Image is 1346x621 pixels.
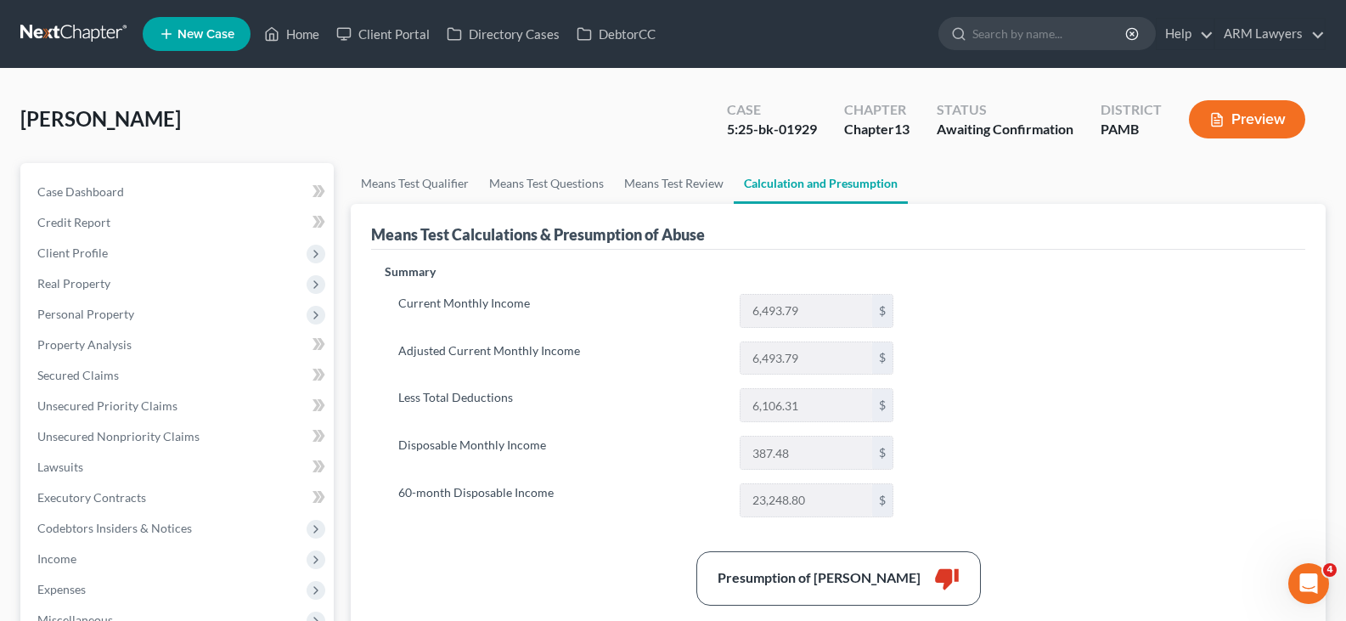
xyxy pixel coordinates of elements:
[872,437,893,469] div: $
[37,337,132,352] span: Property Analysis
[1101,120,1162,139] div: PAMB
[844,120,910,139] div: Chapter
[741,389,872,421] input: 0.00
[1101,100,1162,120] div: District
[385,263,907,280] p: Summary
[37,276,110,291] span: Real Property
[727,100,817,120] div: Case
[328,19,438,49] a: Client Portal
[24,207,334,238] a: Credit Report
[718,568,921,588] div: Presumption of [PERSON_NAME]
[972,18,1128,49] input: Search by name...
[20,106,181,131] span: [PERSON_NAME]
[24,360,334,391] a: Secured Claims
[741,437,872,469] input: 0.00
[37,368,119,382] span: Secured Claims
[741,342,872,375] input: 0.00
[37,215,110,229] span: Credit Report
[390,388,731,422] label: Less Total Deductions
[37,582,86,596] span: Expenses
[872,484,893,517] div: $
[872,295,893,327] div: $
[614,163,734,204] a: Means Test Review
[24,177,334,207] a: Case Dashboard
[24,391,334,421] a: Unsecured Priority Claims
[568,19,664,49] a: DebtorCC
[438,19,568,49] a: Directory Cases
[734,163,908,204] a: Calculation and Presumption
[37,490,146,505] span: Executory Contracts
[24,483,334,513] a: Executory Contracts
[390,294,731,328] label: Current Monthly Income
[177,28,234,41] span: New Case
[24,452,334,483] a: Lawsuits
[894,121,910,137] span: 13
[1288,563,1329,604] iframe: Intercom live chat
[937,100,1073,120] div: Status
[37,429,200,443] span: Unsecured Nonpriority Claims
[844,100,910,120] div: Chapter
[371,224,705,245] div: Means Test Calculations & Presumption of Abuse
[37,184,124,199] span: Case Dashboard
[24,421,334,452] a: Unsecured Nonpriority Claims
[872,342,893,375] div: $
[1189,100,1305,138] button: Preview
[24,330,334,360] a: Property Analysis
[727,120,817,139] div: 5:25-bk-01929
[37,307,134,321] span: Personal Property
[37,460,83,474] span: Lawsuits
[351,163,479,204] a: Means Test Qualifier
[1215,19,1325,49] a: ARM Lawyers
[872,389,893,421] div: $
[741,295,872,327] input: 0.00
[37,551,76,566] span: Income
[37,398,177,413] span: Unsecured Priority Claims
[741,484,872,517] input: 0.00
[1323,563,1337,577] span: 4
[390,483,731,517] label: 60-month Disposable Income
[37,246,108,260] span: Client Profile
[390,342,731,375] label: Adjusted Current Monthly Income
[37,521,192,535] span: Codebtors Insiders & Notices
[934,566,960,591] i: thumb_down
[256,19,328,49] a: Home
[1157,19,1214,49] a: Help
[479,163,614,204] a: Means Test Questions
[390,436,731,470] label: Disposable Monthly Income
[937,120,1073,139] div: Awaiting Confirmation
